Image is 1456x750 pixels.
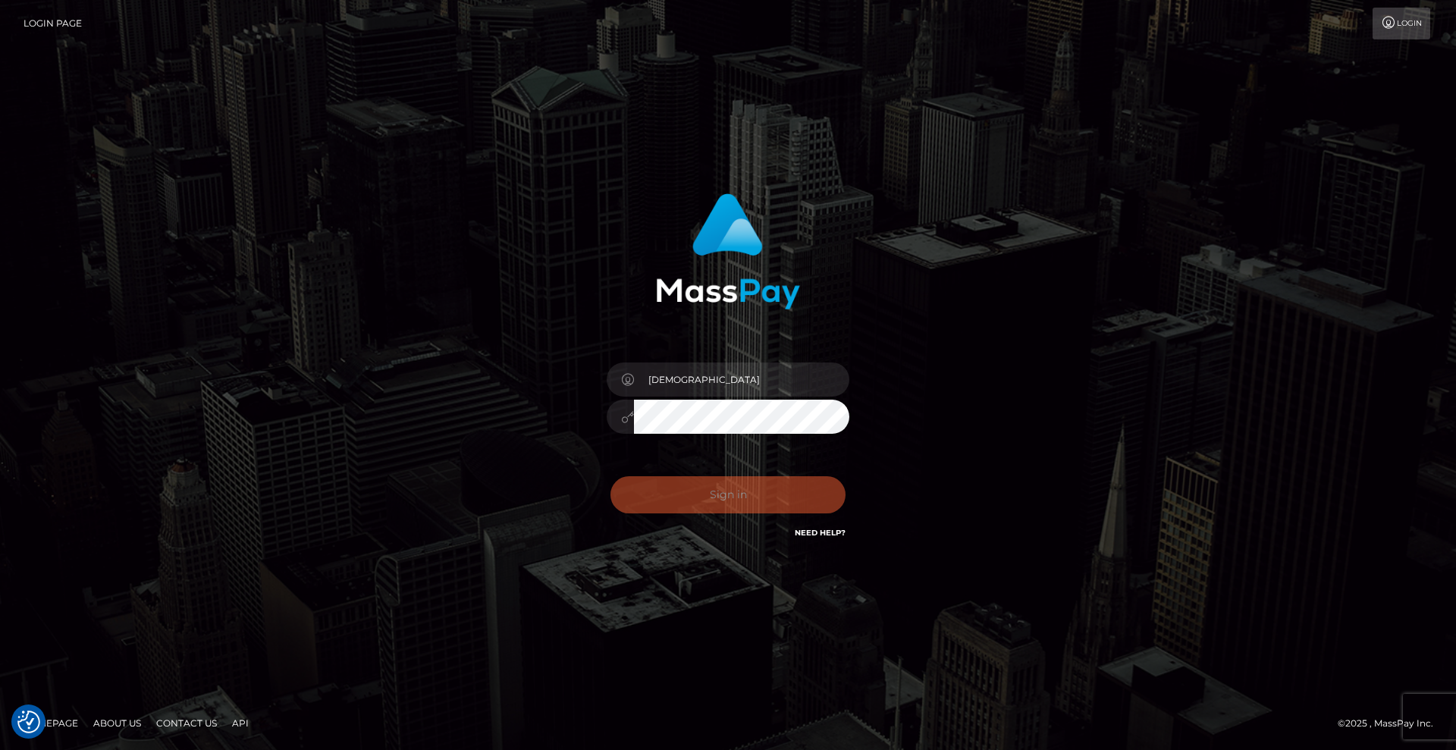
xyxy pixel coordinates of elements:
[150,711,223,735] a: Contact Us
[17,711,84,735] a: Homepage
[1338,715,1445,732] div: © 2025 , MassPay Inc.
[226,711,255,735] a: API
[24,8,82,39] a: Login Page
[17,711,40,733] button: Consent Preferences
[795,528,846,538] a: Need Help?
[87,711,147,735] a: About Us
[17,711,40,733] img: Revisit consent button
[634,362,849,397] input: Username...
[656,193,800,309] img: MassPay Login
[1373,8,1430,39] a: Login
